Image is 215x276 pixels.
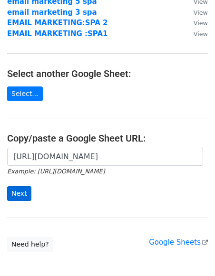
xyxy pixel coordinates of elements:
[167,230,215,276] iframe: Chat Widget
[7,186,31,201] input: Next
[149,238,208,247] a: Google Sheets
[194,9,208,16] small: View
[7,68,208,79] h4: Select another Google Sheet:
[184,19,208,27] a: View
[7,19,107,27] a: EMAIL MARKETING:SPA 2
[7,8,97,17] a: email marketing 3 spa
[7,86,43,101] a: Select...
[184,8,208,17] a: View
[194,30,208,38] small: View
[7,148,203,166] input: Paste your Google Sheet URL here
[7,29,107,38] a: EMAIL MARKETING :SPA1
[7,237,53,252] a: Need help?
[184,29,208,38] a: View
[7,133,208,144] h4: Copy/paste a Google Sheet URL:
[7,168,105,175] small: Example: [URL][DOMAIN_NAME]
[194,19,208,27] small: View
